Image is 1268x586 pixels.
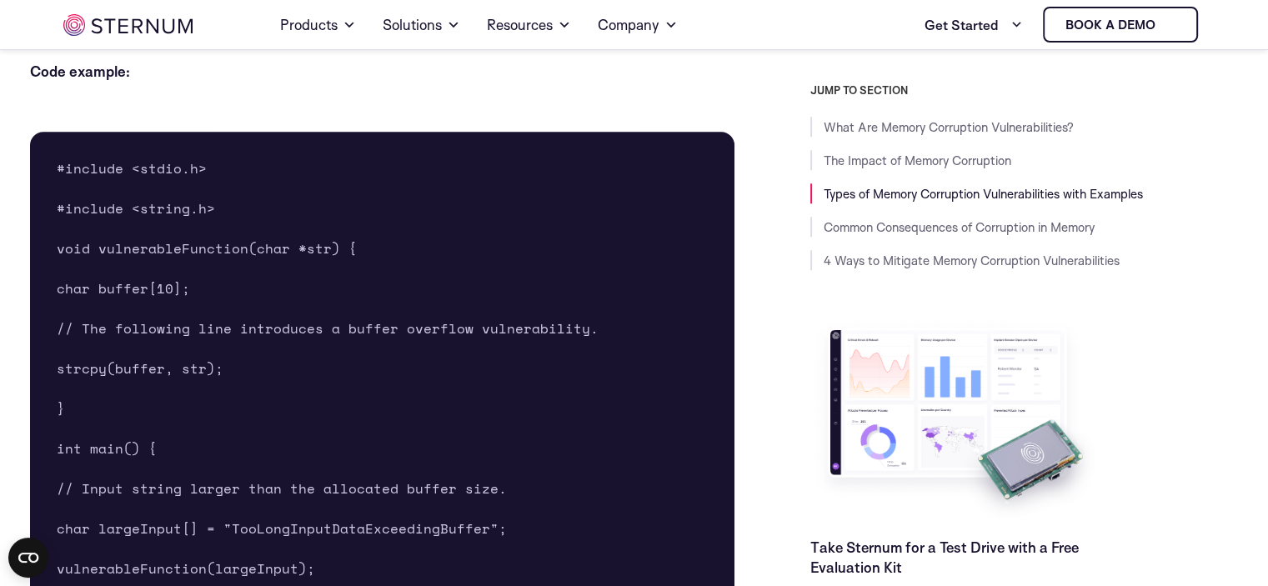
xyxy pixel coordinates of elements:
[1162,18,1175,32] img: sternum iot
[925,8,1023,42] a: Get Started
[810,83,1239,97] h3: JUMP TO SECTION
[30,63,130,80] b: Code example:
[57,558,315,578] span: vulnerableFunction(largeInput);
[810,538,1079,576] a: Take Sternum for a Test Drive with a Free Evaluation Kit
[57,398,65,418] span: }
[824,219,1095,235] a: Common Consequences of Corruption in Memory
[1043,7,1198,43] a: Book a demo
[810,317,1102,524] img: Take Sternum for a Test Drive with a Free Evaluation Kit
[57,198,215,218] span: #include <string.h>
[57,318,599,338] span: // The following line introduces a buffer overflow vulnerability.
[57,278,190,298] span: char buffer[10];
[57,238,357,258] span: void vulnerableFunction(char *str) {
[57,478,507,498] span: // Input string larger than the allocated buffer size.
[57,518,507,538] span: char largeInput[] = "TooLongInputDataExceedingBuffer";
[824,119,1074,135] a: What Are Memory Corruption Vulnerabilities?
[63,14,193,36] img: sternum iot
[824,253,1120,268] a: 4 Ways to Mitigate Memory Corruption Vulnerabilities
[824,153,1011,168] a: The Impact of Memory Corruption
[824,186,1143,202] a: Types of Memory Corruption Vulnerabilities with Examples
[280,2,356,48] a: Products
[598,2,678,48] a: Company
[8,538,48,578] button: Open CMP widget
[57,358,223,378] span: strcpy(buffer, str);
[57,438,157,458] span: int main() {
[487,2,571,48] a: Resources
[57,158,207,178] span: #include <stdio.h>
[383,2,460,48] a: Solutions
